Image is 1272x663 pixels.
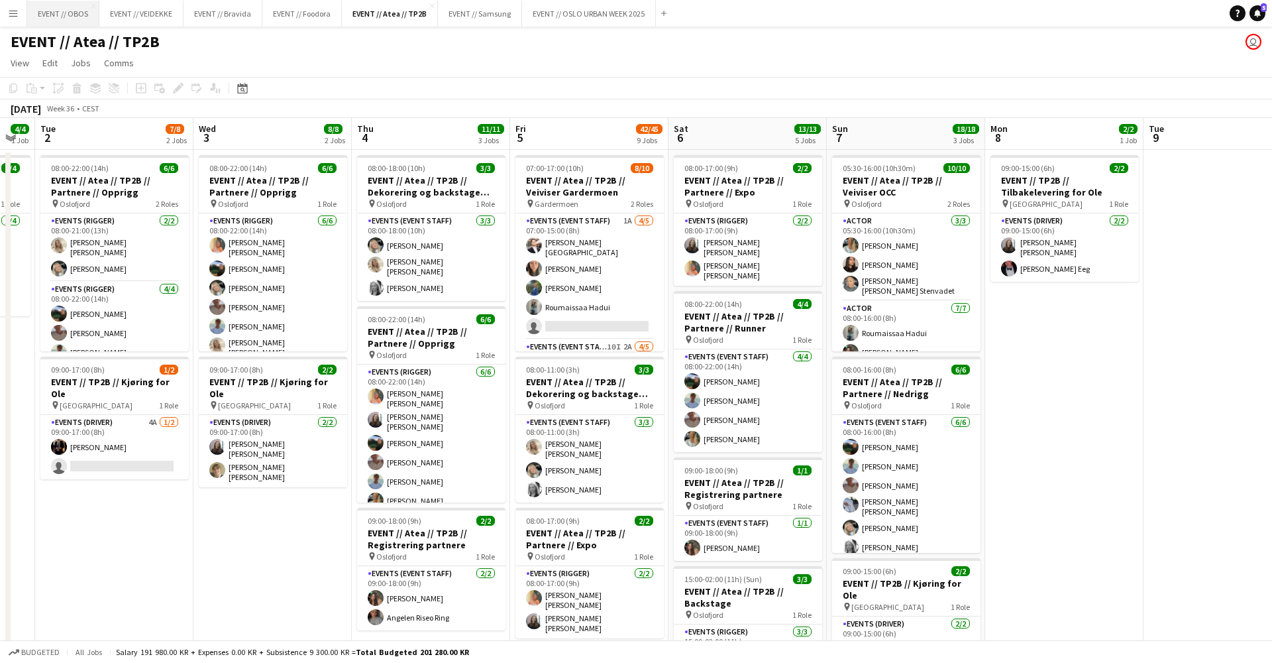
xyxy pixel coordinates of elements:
[60,400,132,410] span: [GEOGRAPHIC_DATA]
[830,130,848,145] span: 7
[357,174,505,198] h3: EVENT // Atea // TP2B // Dekorering og backstage oppsett
[515,357,664,503] div: 08:00-11:00 (3h)3/3EVENT // Atea // TP2B // Dekorering og backstage oppsett Oslofjord1 RoleEvents...
[199,357,347,487] app-job-card: 09:00-17:00 (8h)2/2EVENT // TP2B // Kjøring for Ole [GEOGRAPHIC_DATA]1 RoleEvents (Driver)2/209:0...
[1261,3,1267,12] span: 5
[674,155,822,286] app-job-card: 08:00-17:00 (9h)2/2EVENT // Atea // TP2B // Partnere // Expo Oslofjord1 RoleEvents (Rigger)2/208:...
[357,155,505,301] app-job-card: 08:00-18:00 (10h)3/3EVENT // Atea // TP2B // Dekorering og backstage oppsett Oslofjord1 RoleEvent...
[674,310,822,334] h3: EVENT // Atea // TP2B // Partnere // Runner
[674,585,822,609] h3: EVENT // Atea // TP2B // Backstage
[476,516,495,526] span: 2/2
[951,566,970,576] span: 2/2
[218,400,291,410] span: [GEOGRAPHIC_DATA]
[515,508,664,638] app-job-card: 08:00-17:00 (9h)2/2EVENT // Atea // TP2B // Partnere // Expo Oslofjord1 RoleEvents (Rigger)2/208:...
[357,213,505,301] app-card-role: Events (Event Staff)3/308:00-18:00 (10h)[PERSON_NAME][PERSON_NAME] [PERSON_NAME][PERSON_NAME]
[478,124,504,134] span: 11/11
[199,155,347,351] div: 08:00-22:00 (14h)6/6EVENT // Atea // TP2B // Partnere // Opprigg Oslofjord1 RoleEvents (Rigger)6/...
[832,213,980,301] app-card-role: Actor3/305:30-16:00 (10h30m)[PERSON_NAME][PERSON_NAME][PERSON_NAME] [PERSON_NAME] Stenvadet
[317,400,337,410] span: 1 Role
[832,357,980,553] app-job-card: 08:00-16:00 (8h)6/6EVENT // Atea // TP2B // Partnere // Nedrigg Oslofjord1 RoleEvents (Event Staf...
[693,501,723,511] span: Oslofjord
[40,376,189,400] h3: EVENT // TP2B // Kjøring for Ole
[160,163,178,173] span: 6/6
[832,376,980,400] h3: EVENT // Atea // TP2B // Partnere // Nedrigg
[262,1,342,27] button: EVENT // Foodora
[792,199,812,209] span: 1 Role
[693,335,723,345] span: Oslofjord
[368,516,421,526] span: 09:00-18:00 (9h)
[674,516,822,561] app-card-role: Events (Event Staff)1/109:00-18:00 (9h)[PERSON_NAME]
[793,465,812,475] span: 1/1
[357,306,505,503] app-job-card: 08:00-22:00 (14h)6/6EVENT // Atea // TP2B // Partnere // Opprigg Oslofjord1 RoleEvents (Rigger)6/...
[218,199,248,209] span: Oslofjord
[476,552,495,562] span: 1 Role
[166,124,184,134] span: 7/8
[116,647,469,657] div: Salary 191 980.00 KR + Expenses 0.00 KR + Subsistence 9 300.00 KR =
[104,57,134,69] span: Comms
[1245,34,1261,50] app-user-avatar: Johanne Holmedahl
[40,415,189,479] app-card-role: Events (Driver)4A1/209:00-17:00 (8h)[PERSON_NAME]
[684,163,738,173] span: 08:00-17:00 (9h)
[637,135,662,145] div: 9 Jobs
[990,174,1139,198] h3: EVENT // TP2B // Tilbakelevering for Ole
[51,365,105,375] span: 09:00-17:00 (8h)
[40,155,189,351] div: 08:00-22:00 (14h)6/6EVENT // Atea // TP2B // Partnere // Opprigg Oslofjord2 RolesEvents (Rigger)2...
[40,174,189,198] h3: EVENT // Atea // TP2B // Partnere // Opprigg
[1010,199,1083,209] span: [GEOGRAPHIC_DATA]
[674,213,822,286] app-card-role: Events (Rigger)2/208:00-17:00 (9h)[PERSON_NAME] [PERSON_NAME][PERSON_NAME] [PERSON_NAME]
[684,574,762,584] span: 15:00-02:00 (11h) (Sun)
[832,155,980,351] div: 05:30-16:00 (10h30m)10/10EVENT // Atea // TP2B // Veiviser OCC Oslofjord2 RolesActor3/305:30-16:0...
[515,155,664,351] div: 07:00-17:00 (10h)8/10EVENT // Atea // TP2B // Veiviser Gardermoen Gardermoen2 RolesEvents (Event ...
[11,32,160,52] h1: EVENT // Atea // TP2B
[990,155,1139,282] div: 09:00-15:00 (6h)2/2EVENT // TP2B // Tilbakelevering for Ole [GEOGRAPHIC_DATA]1 RoleEvents (Driver...
[357,326,505,349] h3: EVENT // Atea // TP2B // Partnere // Opprigg
[684,299,742,309] span: 08:00-22:00 (14h)
[324,124,343,134] span: 8/8
[515,213,664,339] app-card-role: Events (Event Staff)1A4/507:00-15:00 (8h)[PERSON_NAME][GEOGRAPHIC_DATA][PERSON_NAME][PERSON_NAME]...
[1,199,20,209] span: 1 Role
[438,1,522,27] button: EVENT // Samsung
[851,199,882,209] span: Oslofjord
[73,647,105,657] span: All jobs
[674,349,822,452] app-card-role: Events (Event Staff)4/408:00-22:00 (14h)[PERSON_NAME][PERSON_NAME][PERSON_NAME][PERSON_NAME]
[792,501,812,511] span: 1 Role
[947,199,970,209] span: 2 Roles
[851,400,882,410] span: Oslofjord
[1249,5,1265,21] a: 5
[325,135,345,145] div: 2 Jobs
[11,102,41,115] div: [DATE]
[21,648,60,657] span: Budgeted
[38,130,56,145] span: 2
[793,299,812,309] span: 4/4
[199,213,347,363] app-card-role: Events (Rigger)6/608:00-22:00 (14h)[PERSON_NAME] [PERSON_NAME][PERSON_NAME][PERSON_NAME][PERSON_N...
[51,163,109,173] span: 08:00-22:00 (14h)
[199,376,347,400] h3: EVENT // TP2B // Kjøring for Ole
[843,365,896,375] span: 08:00-16:00 (8h)
[355,130,374,145] span: 4
[11,135,28,145] div: 1 Job
[843,163,916,173] span: 05:30-16:00 (10h30m)
[693,610,723,620] span: Oslofjord
[368,163,425,173] span: 08:00-18:00 (10h)
[376,199,407,209] span: Oslofjord
[1001,163,1055,173] span: 09:00-15:00 (6h)
[832,301,980,469] app-card-role: Actor7/708:00-16:00 (8h)Roumaissaa Hadui[PERSON_NAME]
[674,291,822,452] app-job-card: 08:00-22:00 (14h)4/4EVENT // Atea // TP2B // Partnere // Runner Oslofjord1 RoleEvents (Event Staf...
[795,135,820,145] div: 5 Jobs
[318,365,337,375] span: 2/2
[674,123,688,135] span: Sat
[357,123,374,135] span: Thu
[160,365,178,375] span: 1/2
[5,54,34,72] a: View
[66,54,96,72] a: Jobs
[793,574,812,584] span: 3/3
[953,124,979,134] span: 18/18
[943,163,970,173] span: 10/10
[526,516,580,526] span: 08:00-17:00 (9h)
[357,566,505,631] app-card-role: Events (Event Staff)2/209:00-18:00 (9h)[PERSON_NAME]Angelen Riseo Ring
[317,199,337,209] span: 1 Role
[513,130,526,145] span: 5
[515,566,664,638] app-card-role: Events (Rigger)2/208:00-17:00 (9h)[PERSON_NAME] [PERSON_NAME][PERSON_NAME] [PERSON_NAME]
